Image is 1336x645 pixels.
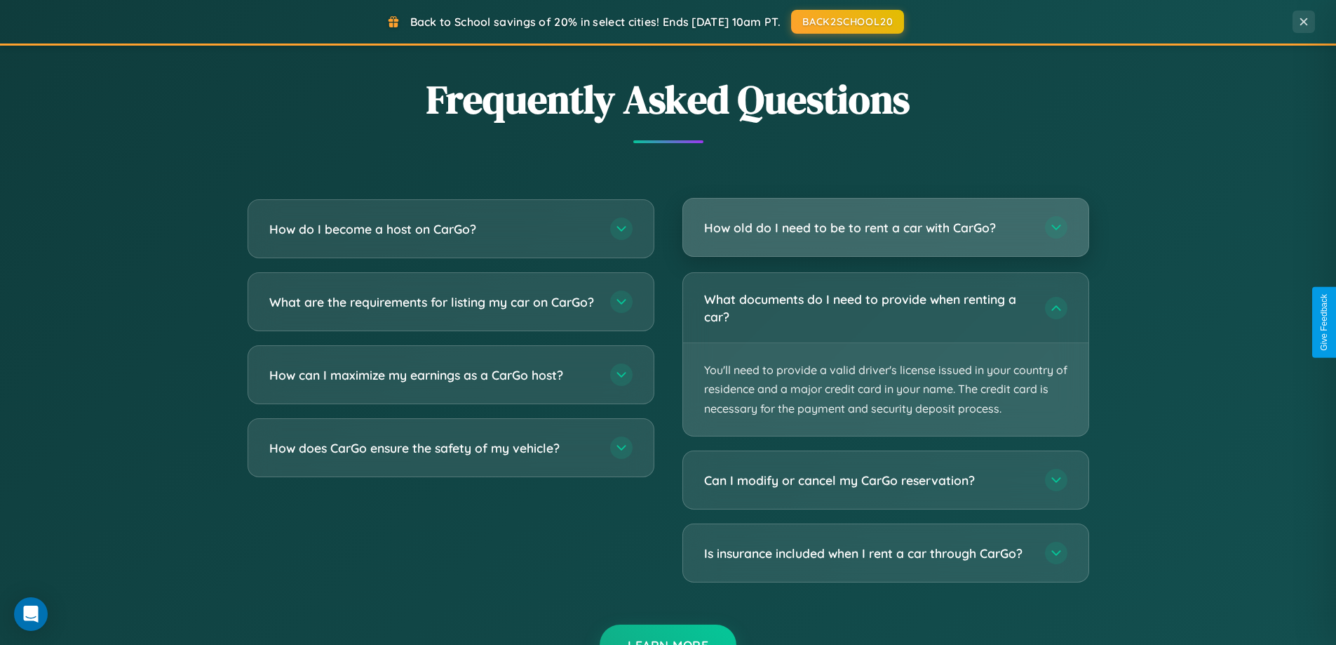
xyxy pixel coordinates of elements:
h3: Can I modify or cancel my CarGo reservation? [704,472,1031,489]
h3: What documents do I need to provide when renting a car? [704,291,1031,325]
div: Open Intercom Messenger [14,597,48,631]
h3: What are the requirements for listing my car on CarGo? [269,293,596,311]
div: Give Feedback [1319,294,1329,351]
h3: Is insurance included when I rent a car through CarGo? [704,545,1031,562]
span: Back to School savings of 20% in select cities! Ends [DATE] 10am PT. [410,15,781,29]
h2: Frequently Asked Questions [248,72,1089,126]
h3: How old do I need to be to rent a car with CarGo? [704,219,1031,237]
h3: How can I maximize my earnings as a CarGo host? [269,366,596,384]
h3: How does CarGo ensure the safety of my vehicle? [269,439,596,457]
button: BACK2SCHOOL20 [791,10,904,34]
h3: How do I become a host on CarGo? [269,220,596,238]
p: You'll need to provide a valid driver's license issued in your country of residence and a major c... [683,343,1088,436]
